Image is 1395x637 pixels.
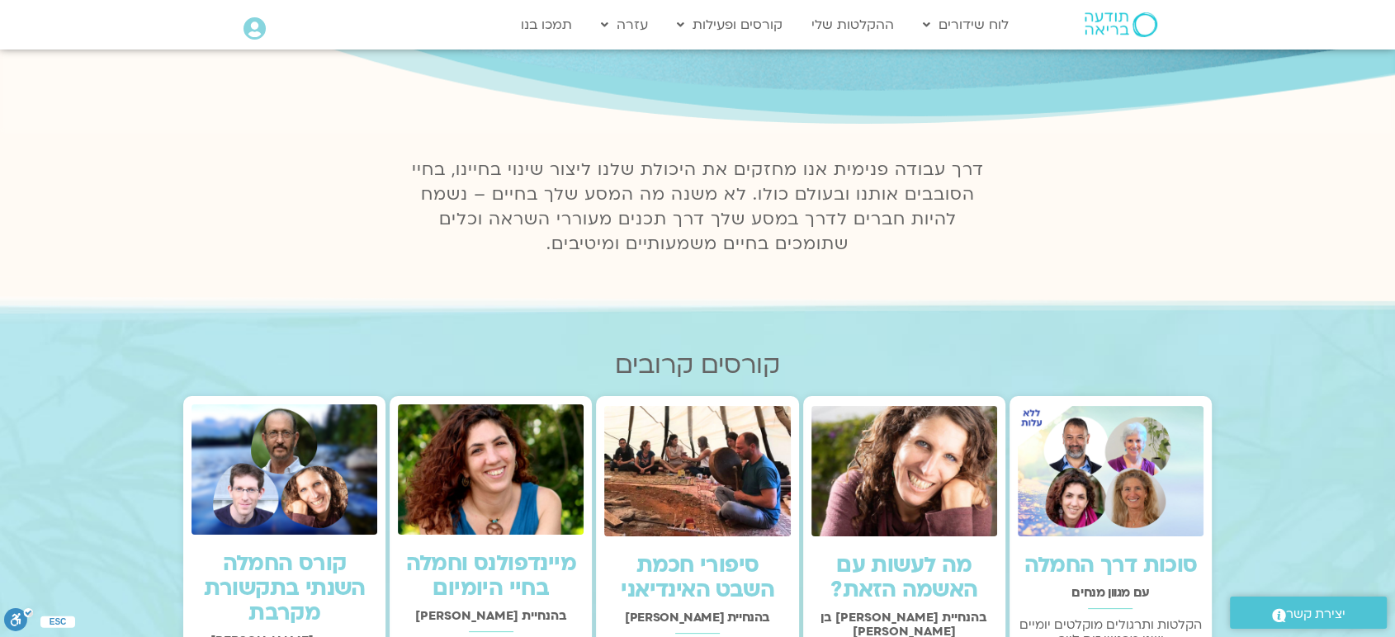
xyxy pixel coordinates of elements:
[593,9,656,40] a: עזרה
[830,550,977,605] a: מה לעשות עם האשמה הזאת?
[1018,586,1203,600] h2: עם מגוון מנחים
[803,9,902,40] a: ההקלטות שלי
[402,158,993,257] p: דרך עבודה פנימית אנו מחזקים את היכולת שלנו ליצור שינוי בחיינו, בחיי הסובבים אותנו ובעולם כולו. לא...
[183,351,1212,380] h2: קורסים קרובים
[1024,550,1197,580] a: סוכות דרך החמלה
[406,549,576,603] a: מיינדפולנס וחמלה בחיי היומיום
[1286,603,1345,625] span: יצירת קשר
[398,609,584,623] h2: בהנחיית [PERSON_NAME]
[204,549,366,628] a: קורס החמלה השנתי בתקשורת מקרבת
[604,611,790,625] h2: בהנחיית [PERSON_NAME]
[621,550,774,605] a: סיפורי חכמת השבט האינדיאני
[1085,12,1157,37] img: תודעה בריאה
[915,9,1017,40] a: לוח שידורים
[669,9,791,40] a: קורסים ופעילות
[1230,597,1387,629] a: יצירת קשר
[513,9,580,40] a: תמכו בנו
